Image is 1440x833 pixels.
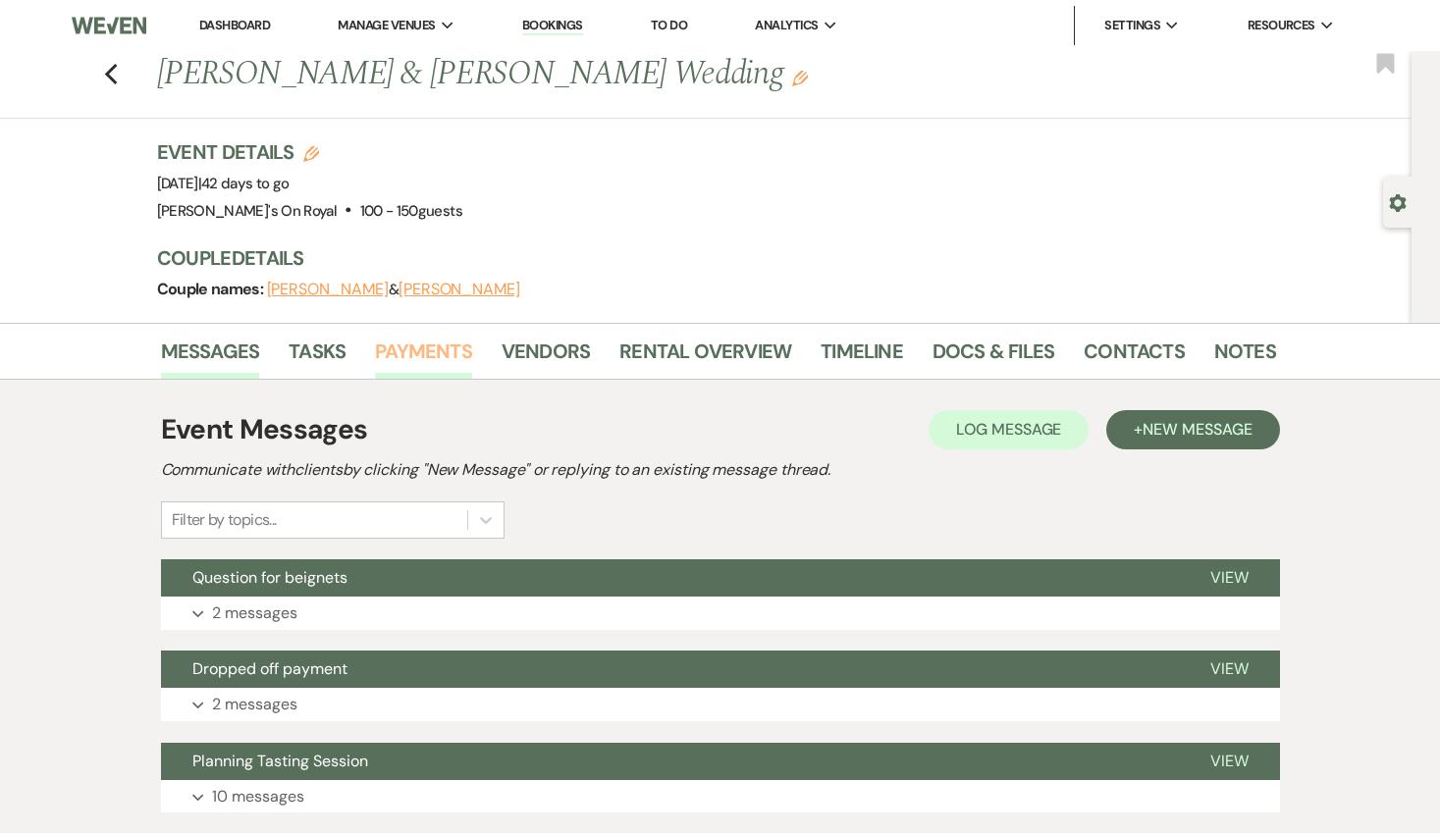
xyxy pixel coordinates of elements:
a: Timeline [821,336,903,379]
button: 2 messages [161,597,1280,630]
img: Weven Logo [72,5,145,46]
button: View [1179,743,1280,780]
span: Couple names: [157,279,267,299]
button: [PERSON_NAME] [267,282,389,297]
a: Contacts [1084,336,1185,379]
button: Edit [792,69,808,86]
h3: Event Details [157,138,462,166]
button: View [1179,651,1280,688]
h1: Event Messages [161,409,368,450]
span: Dropped off payment [192,658,347,679]
button: Open lead details [1389,192,1407,211]
h2: Communicate with clients by clicking "New Message" or replying to an existing message thread. [161,458,1280,482]
a: Messages [161,336,260,379]
a: Docs & Files [933,336,1054,379]
span: Question for beignets [192,567,347,588]
p: 2 messages [212,692,297,717]
span: 42 days to go [201,174,290,193]
span: 100 - 150 guests [360,201,462,221]
button: 10 messages [161,780,1280,813]
button: Log Message [929,410,1089,449]
span: & [267,280,520,299]
a: Payments [375,336,472,379]
button: Planning Tasting Session [161,743,1179,780]
span: View [1210,751,1249,771]
a: Notes [1214,336,1276,379]
div: Filter by topics... [172,508,277,532]
span: [DATE] [157,174,290,193]
button: +New Message [1106,410,1279,449]
span: Analytics [755,16,818,35]
a: Tasks [289,336,346,379]
span: Settings [1104,16,1160,35]
a: Bookings [522,17,583,35]
p: 10 messages [212,784,304,809]
button: 2 messages [161,688,1280,721]
button: View [1179,559,1280,597]
span: [PERSON_NAME]'s On Royal [157,201,338,221]
button: Dropped off payment [161,651,1179,688]
span: View [1210,567,1249,588]
a: Vendors [502,336,590,379]
a: To Do [651,17,687,33]
span: Log Message [956,419,1061,440]
button: Question for beignets [161,559,1179,597]
span: Manage Venues [338,16,435,35]
p: 2 messages [212,600,297,626]
span: Planning Tasting Session [192,751,368,771]
h1: [PERSON_NAME] & [PERSON_NAME] Wedding [157,51,1037,98]
a: Dashboard [199,17,270,33]
span: New Message [1143,419,1252,440]
button: [PERSON_NAME] [399,282,520,297]
span: | [198,174,290,193]
span: View [1210,658,1249,679]
a: Rental Overview [619,336,791,379]
span: Resources [1248,16,1315,35]
h3: Couple Details [157,244,1256,272]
